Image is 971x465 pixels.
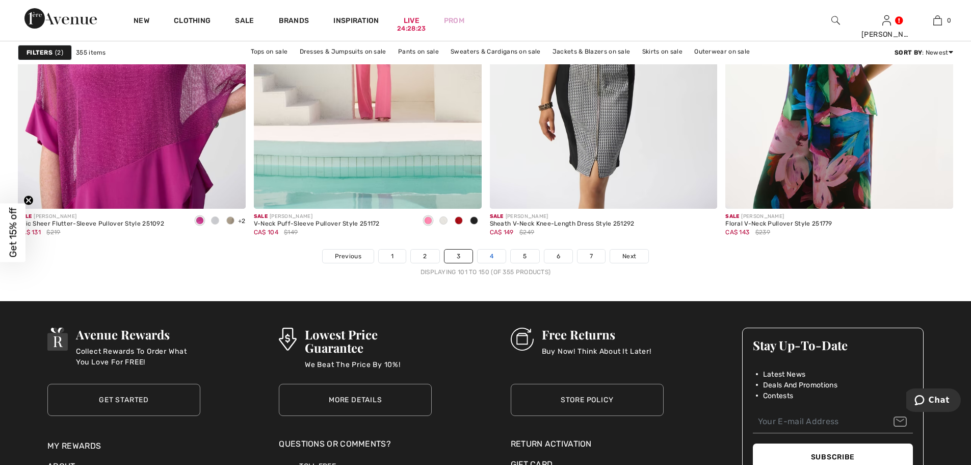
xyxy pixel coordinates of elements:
span: $249 [519,228,534,237]
div: [PERSON_NAME] [725,213,832,221]
img: search the website [831,14,840,27]
a: Get Started [47,384,200,416]
span: Contests [763,390,793,401]
span: Latest News [763,369,805,380]
div: Sheath V-Neck Knee-Length Dress Style 251292 [490,221,635,228]
a: Outerwear on sale [689,45,755,58]
a: Prom [444,15,464,26]
span: 355 items [76,48,106,57]
span: CA$ 143 [725,229,749,236]
span: Sale [490,213,504,219]
a: Pants on sale [393,45,444,58]
a: More Details [279,384,432,416]
a: Live24:28:23 [404,15,419,26]
strong: Filters [27,48,53,57]
div: Questions or Comments? [279,438,432,455]
iframe: Opens a widget where you can chat to one of our agents [906,388,961,414]
h3: Free Returns [542,328,651,341]
button: Close teaser [23,195,34,205]
span: Deals And Promotions [763,380,837,390]
a: 6 [544,250,572,263]
img: Lowest Price Guarantee [279,328,296,351]
a: 4 [478,250,506,263]
span: CA$ 149 [490,229,514,236]
div: Vanilla 30 [207,213,223,230]
div: [PERSON_NAME] [18,213,164,221]
div: Floral V-Neck Pullover Style 251779 [725,221,832,228]
span: Sale [725,213,739,219]
span: Next [622,252,636,261]
input: Your E-mail Address [753,410,913,433]
h3: Avenue Rewards [76,328,200,341]
div: [PERSON_NAME] [861,29,911,40]
a: 5 [511,250,539,263]
span: CA$ 104 [254,229,278,236]
span: Previous [335,252,361,261]
img: My Info [882,14,891,27]
p: We Beat The Price By 10%! [305,359,432,380]
a: 7 [578,250,605,263]
p: Buy Now! Think About It Later! [542,346,651,366]
div: Bubble gum [421,213,436,230]
a: Skirts on sale [637,45,688,58]
nav: Page navigation [18,249,953,277]
h3: Stay Up-To-Date [753,338,913,352]
img: Avenue Rewards [47,328,68,351]
div: [PERSON_NAME] [490,213,635,221]
a: Return Activation [511,438,664,450]
a: Sweaters & Cardigans on sale [445,45,545,58]
div: Chic Sheer Flutter-Sleeve Pullover Style 251092 [18,221,164,228]
a: 2 [411,250,439,263]
span: Sale [254,213,268,219]
div: Displaying 101 to 150 (of 355 products) [18,267,953,277]
div: Purple orchid [192,213,207,230]
div: Radiant red [451,213,466,230]
a: My Rewards [47,441,101,451]
a: Store Policy [511,384,664,416]
span: Get 15% off [7,208,19,258]
a: Sale [235,16,254,27]
span: CA$ 131 [18,229,41,236]
span: Inspiration [333,16,379,27]
img: Free Returns [511,328,534,351]
div: Off White [436,213,451,230]
a: 1 [379,250,406,263]
div: [PERSON_NAME] [254,213,380,221]
h3: Lowest Price Guarantee [305,328,432,354]
a: Previous [323,250,374,263]
div: : Newest [895,48,953,57]
span: $219 [46,228,60,237]
a: 3 [444,250,473,263]
a: Sign In [882,15,891,25]
span: 2 [55,48,63,57]
a: Tops on sale [246,45,293,58]
span: $149 [284,228,298,237]
a: Next [610,250,648,263]
div: V-Neck Puff-Sleeve Pullover Style 251172 [254,221,380,228]
p: Collect Rewards To Order What You Love For FREE! [76,346,200,366]
a: Jackets & Blazers on sale [547,45,636,58]
a: New [134,16,149,27]
div: Dune [223,213,238,230]
span: 0 [947,16,951,25]
img: 1ère Avenue [24,8,97,29]
a: Dresses & Jumpsuits on sale [295,45,391,58]
div: 24:28:23 [397,24,426,34]
a: Brands [279,16,309,27]
span: +2 [238,217,246,225]
span: $239 [755,228,770,237]
div: Black [466,213,482,230]
a: 0 [912,14,962,27]
strong: Sort By [895,49,922,56]
img: My Bag [933,14,942,27]
a: Clothing [174,16,211,27]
